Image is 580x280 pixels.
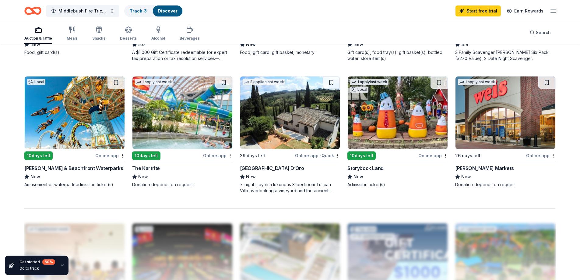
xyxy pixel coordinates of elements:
button: Search [525,27,556,39]
div: Online app [526,152,556,159]
div: 60 % [42,259,55,265]
div: 1 apply last week [350,79,388,85]
div: 1 apply last week [135,79,173,85]
span: New [30,41,40,48]
div: Auction & raffle [24,36,52,41]
button: Meals [67,24,78,44]
div: Online app [203,152,233,159]
div: Beverages [180,36,200,41]
span: 5.0 [138,41,145,48]
span: New [30,173,40,180]
img: Image for Morey's Piers & Beachfront Waterparks [25,76,125,149]
a: Home [24,4,41,18]
div: The Kartrite [132,165,160,172]
a: Image for Villa Sogni D’Oro2 applieslast week39 days leftOnline app•Quick[GEOGRAPHIC_DATA] D’OroN... [240,76,340,194]
span: New [353,173,363,180]
span: New [246,41,256,48]
img: Image for Weis Markets [455,76,555,149]
div: Meals [67,36,78,41]
div: 3 Family Scavenger [PERSON_NAME] Six Pack ($270 Value), 2 Date Night Scavenger [PERSON_NAME] Two ... [455,49,556,62]
button: Desserts [120,24,137,44]
div: Storybook Land [347,165,383,172]
div: Snacks [92,36,105,41]
a: Discover [158,8,178,13]
div: Food, gift card(s) [24,49,125,55]
div: A $1,000 Gift Certificate redeemable for expert tax preparation or tax resolution services—recipi... [132,49,233,62]
a: Image for Morey's Piers & Beachfront WaterparksLocal10days leftOnline app[PERSON_NAME] & Beachfro... [24,76,125,188]
span: New [138,173,148,180]
button: Auction & raffle [24,24,52,44]
div: [PERSON_NAME] Markets [455,165,514,172]
span: New [246,173,256,180]
button: Alcohol [151,24,165,44]
div: [GEOGRAPHIC_DATA] D’Oro [240,165,304,172]
div: Donation depends on request [132,182,233,188]
a: Image for Storybook Land1 applylast weekLocal10days leftOnline appStorybook LandNewAdmission tick... [347,76,448,188]
img: Image for Storybook Land [348,76,448,149]
button: Snacks [92,24,105,44]
div: 7-night stay in a luxurious 3-bedroom Tuscan Villa overlooking a vineyard and the ancient walled ... [240,182,340,194]
button: Beverages [180,24,200,44]
a: Track· 3 [130,8,147,13]
span: New [353,41,363,48]
a: Earn Rewards [503,5,547,16]
div: Go to track [19,266,55,271]
img: Image for Villa Sogni D’Oro [240,76,340,149]
div: 2 applies last week [243,79,285,85]
div: Food, gift card, gift basket, monetary [240,49,340,55]
a: Start free trial [455,5,501,16]
div: Alcohol [151,36,165,41]
div: 26 days left [455,152,480,159]
span: 4.4 [461,41,469,48]
div: Donation depends on request [455,182,556,188]
div: Get started [19,259,55,265]
div: Local [27,79,45,85]
div: 10 days left [132,151,160,160]
div: Online app Quick [295,152,340,159]
div: Online app [95,152,125,159]
div: 10 days left [347,151,376,160]
button: Track· 3Discover [124,5,183,17]
a: Image for The Kartrite1 applylast week10days leftOnline appThe KartriteNewDonation depends on req... [132,76,233,188]
div: Online app [418,152,448,159]
div: Amusement or waterpark admission ticket(s) [24,182,125,188]
span: New [461,173,471,180]
div: Desserts [120,36,137,41]
div: Gift card(s), food tray(s), gift basket(s), bottled water, store item(s) [347,49,448,62]
button: Middlebush Fire Tricky Tray [46,5,119,17]
img: Image for The Kartrite [132,76,232,149]
div: 10 days left [24,151,53,160]
div: 39 days left [240,152,265,159]
a: Image for Weis Markets1 applylast week26 days leftOnline app[PERSON_NAME] MarketsNewDonation depe... [455,76,556,188]
span: • [319,153,321,158]
div: [PERSON_NAME] & Beachfront Waterparks [24,165,123,172]
span: Middlebush Fire Tricky Tray [58,7,107,15]
span: Search [536,29,551,36]
div: 1 apply last week [458,79,496,85]
div: Local [350,87,368,93]
div: Admission ticket(s) [347,182,448,188]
